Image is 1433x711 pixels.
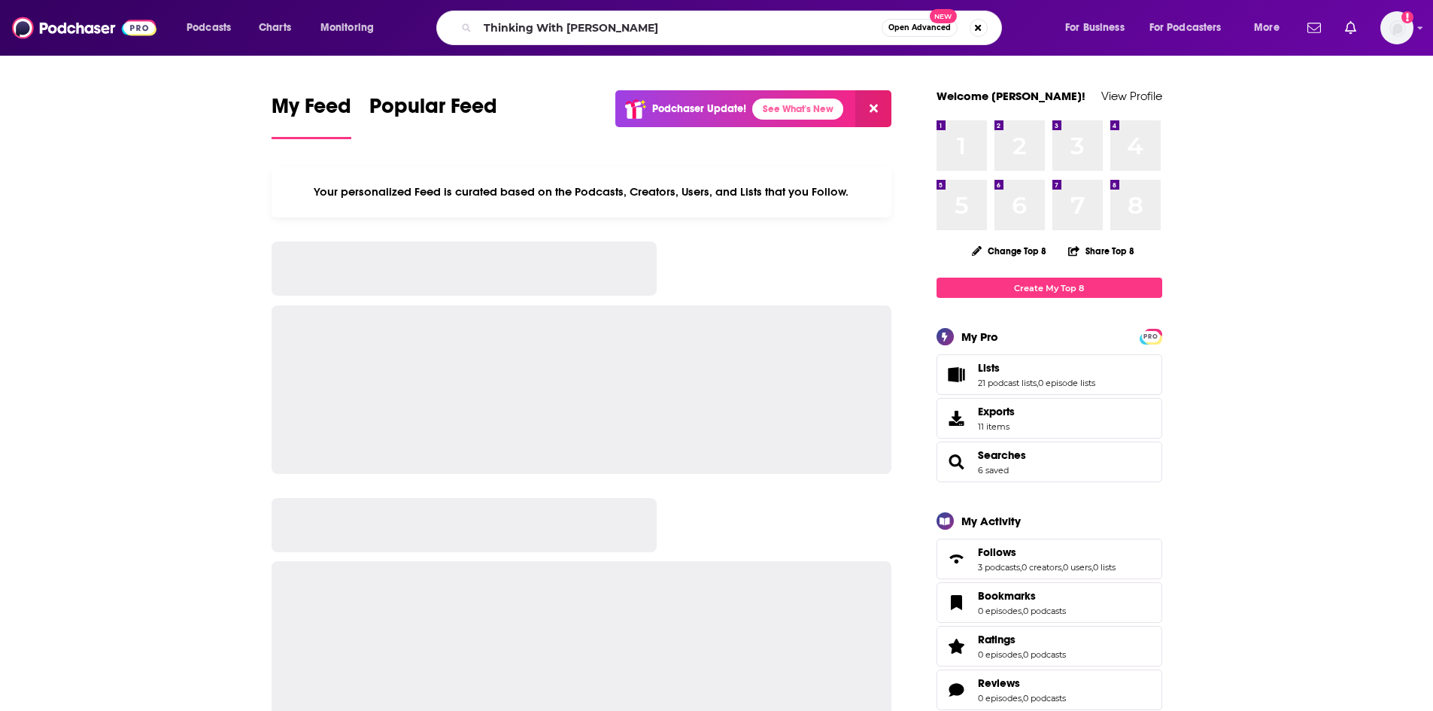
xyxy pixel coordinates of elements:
[1140,16,1243,40] button: open menu
[1020,562,1022,573] span: ,
[259,17,291,38] span: Charts
[272,93,351,128] span: My Feed
[652,102,746,115] p: Podchaser Update!
[310,16,393,40] button: open menu
[1037,378,1038,388] span: ,
[978,633,1066,646] a: Ratings
[937,582,1162,623] span: Bookmarks
[272,166,892,217] div: Your personalized Feed is curated based on the Podcasts, Creators, Users, and Lists that you Follow.
[942,679,972,700] a: Reviews
[369,93,497,139] a: Popular Feed
[1022,606,1023,616] span: ,
[1038,378,1095,388] a: 0 episode lists
[176,16,250,40] button: open menu
[937,354,1162,395] span: Lists
[1254,17,1280,38] span: More
[1022,693,1023,703] span: ,
[187,17,231,38] span: Podcasts
[978,676,1066,690] a: Reviews
[978,545,1116,559] a: Follows
[961,330,998,344] div: My Pro
[937,539,1162,579] span: Follows
[978,589,1036,603] span: Bookmarks
[978,545,1016,559] span: Follows
[478,16,882,40] input: Search podcasts, credits, & more...
[1023,606,1066,616] a: 0 podcasts
[978,693,1022,703] a: 0 episodes
[1149,17,1222,38] span: For Podcasters
[320,17,374,38] span: Monitoring
[752,99,843,120] a: See What's New
[369,93,497,128] span: Popular Feed
[1401,11,1413,23] svg: Add a profile image
[1023,693,1066,703] a: 0 podcasts
[937,398,1162,439] a: Exports
[937,670,1162,710] span: Reviews
[1055,16,1143,40] button: open menu
[978,589,1066,603] a: Bookmarks
[1067,236,1135,266] button: Share Top 8
[942,548,972,570] a: Follows
[978,465,1009,476] a: 6 saved
[1380,11,1413,44] button: Show profile menu
[937,626,1162,667] span: Ratings
[978,606,1022,616] a: 0 episodes
[978,676,1020,690] span: Reviews
[1063,562,1091,573] a: 0 users
[1142,331,1160,342] span: PRO
[937,442,1162,482] span: Searches
[1061,562,1063,573] span: ,
[888,24,951,32] span: Open Advanced
[1065,17,1125,38] span: For Business
[272,93,351,139] a: My Feed
[942,364,972,385] a: Lists
[1091,562,1093,573] span: ,
[1142,330,1160,342] a: PRO
[930,9,957,23] span: New
[978,562,1020,573] a: 3 podcasts
[1301,15,1327,41] a: Show notifications dropdown
[978,448,1026,462] a: Searches
[1023,649,1066,660] a: 0 podcasts
[451,11,1016,45] div: Search podcasts, credits, & more...
[1243,16,1298,40] button: open menu
[1380,11,1413,44] img: User Profile
[978,633,1016,646] span: Ratings
[937,278,1162,298] a: Create My Top 8
[942,592,972,613] a: Bookmarks
[963,242,1056,260] button: Change Top 8
[978,421,1015,432] span: 11 items
[882,19,958,37] button: Open AdvancedNew
[937,89,1085,103] a: Welcome [PERSON_NAME]!
[978,649,1022,660] a: 0 episodes
[1093,562,1116,573] a: 0 lists
[1380,11,1413,44] span: Logged in as megcassidy
[978,405,1015,418] span: Exports
[942,408,972,429] span: Exports
[1101,89,1162,103] a: View Profile
[942,636,972,657] a: Ratings
[249,16,300,40] a: Charts
[1022,649,1023,660] span: ,
[978,361,1095,375] a: Lists
[961,514,1021,528] div: My Activity
[12,14,156,42] img: Podchaser - Follow, Share and Rate Podcasts
[978,361,1000,375] span: Lists
[942,451,972,472] a: Searches
[1022,562,1061,573] a: 0 creators
[978,378,1037,388] a: 21 podcast lists
[1339,15,1362,41] a: Show notifications dropdown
